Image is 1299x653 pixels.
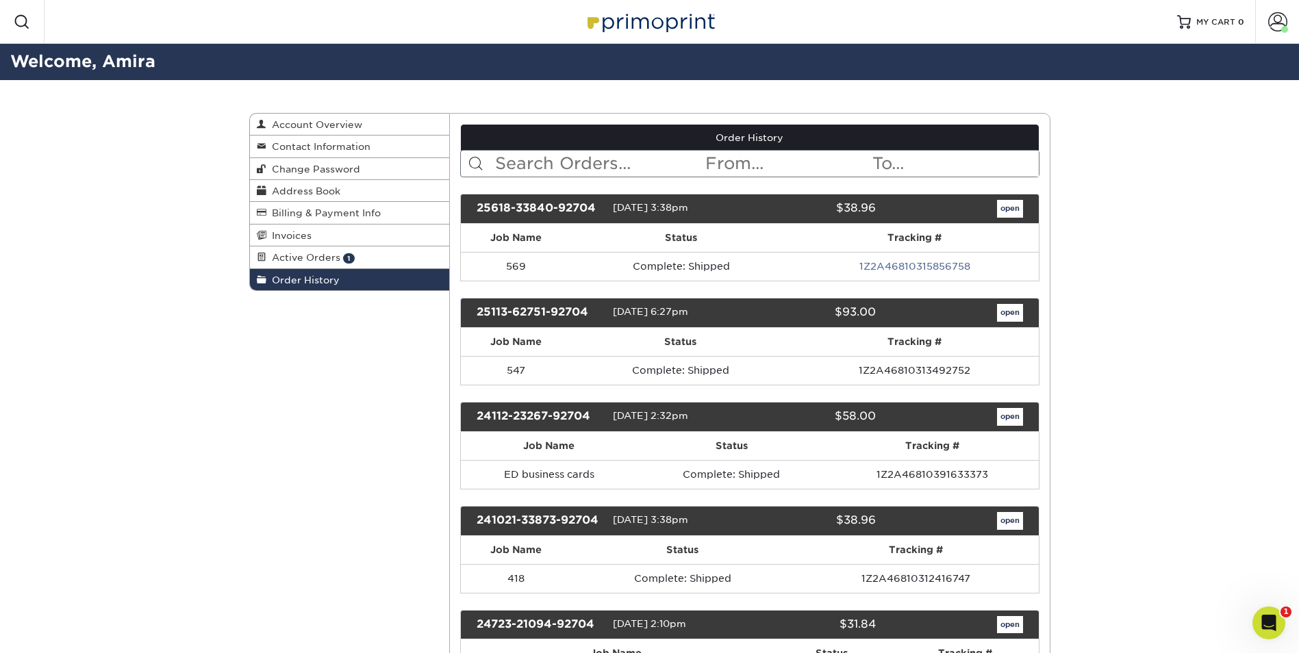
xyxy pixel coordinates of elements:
[461,328,570,356] th: Job Name
[581,7,718,36] img: Primoprint
[740,304,886,322] div: $93.00
[740,512,886,530] div: $38.96
[794,564,1039,593] td: 1Z2A46810312416747
[997,200,1023,218] a: open
[826,432,1039,460] th: Tracking #
[1281,606,1291,617] span: 1
[461,536,572,564] th: Job Name
[740,616,886,634] div: $31.84
[494,151,704,177] input: Search Orders...
[1238,17,1244,27] span: 0
[740,408,886,426] div: $58.00
[250,269,450,290] a: Order History
[266,164,360,175] span: Change Password
[266,274,340,285] span: Order History
[613,306,688,317] span: [DATE] 6:27pm
[266,141,370,152] span: Contact Information
[466,200,613,218] div: 25618-33840-92704
[791,224,1038,252] th: Tracking #
[997,512,1023,530] a: open
[461,252,571,281] td: 569
[461,432,638,460] th: Job Name
[250,136,450,157] a: Contact Information
[997,304,1023,322] a: open
[461,460,638,489] td: ED business cards
[571,252,792,281] td: Complete: Shipped
[571,224,792,252] th: Status
[570,328,790,356] th: Status
[613,514,688,525] span: [DATE] 3:38pm
[343,253,355,264] span: 1
[613,202,688,213] span: [DATE] 3:38pm
[266,185,340,196] span: Address Book
[461,125,1039,151] a: Order History
[250,158,450,180] a: Change Password
[466,512,613,530] div: 241021-33873-92704
[461,564,572,593] td: 418
[250,225,450,246] a: Invoices
[997,616,1023,634] a: open
[461,356,570,385] td: 547
[466,304,613,322] div: 25113-62751-92704
[613,618,686,629] span: [DATE] 2:10pm
[570,356,790,385] td: Complete: Shipped
[466,616,613,634] div: 24723-21094-92704
[790,328,1038,356] th: Tracking #
[266,207,381,218] span: Billing & Payment Info
[266,119,362,130] span: Account Overview
[826,460,1039,489] td: 1Z2A46810391633373
[997,408,1023,426] a: open
[572,536,794,564] th: Status
[250,202,450,224] a: Billing & Payment Info
[466,408,613,426] div: 24112-23267-92704
[461,224,571,252] th: Job Name
[266,230,312,241] span: Invoices
[704,151,871,177] input: From...
[613,410,688,421] span: [DATE] 2:32pm
[572,564,794,593] td: Complete: Shipped
[1252,606,1285,639] iframe: Intercom live chat
[250,114,450,136] a: Account Overview
[871,151,1038,177] input: To...
[266,252,340,263] span: Active Orders
[740,200,886,218] div: $38.96
[250,180,450,202] a: Address Book
[1196,16,1235,28] span: MY CART
[638,432,826,460] th: Status
[638,460,826,489] td: Complete: Shipped
[790,356,1038,385] td: 1Z2A46810313492752
[250,246,450,268] a: Active Orders 1
[859,261,970,272] a: 1Z2A46810315856758
[794,536,1039,564] th: Tracking #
